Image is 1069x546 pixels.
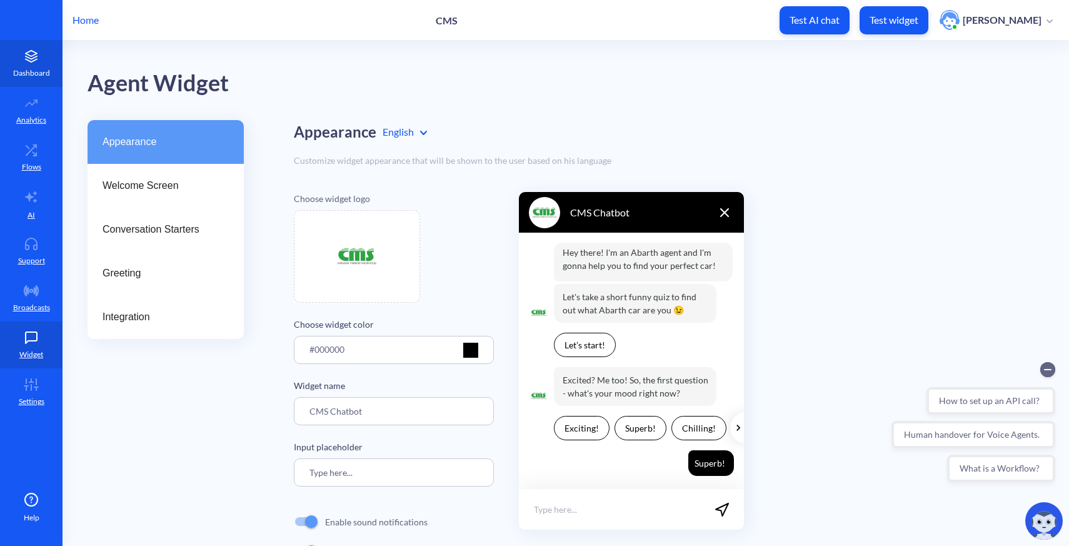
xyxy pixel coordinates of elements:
[870,14,918,26] p: Test widget
[19,396,44,407] p: Settings
[294,397,494,425] input: Agent
[294,458,494,487] input: Write your reply
[615,416,666,440] p: Superb!
[88,295,244,339] a: Integration
[88,208,244,251] a: Conversation Starters
[933,9,1059,31] button: user photo[PERSON_NAME]
[28,210,35,221] p: AI
[39,33,168,60] button: How to set up an API call?
[294,318,494,331] p: Choose widget color
[294,154,1044,167] div: Customize widget appearance that will be shown to the user based on his language
[294,123,376,141] h2: Appearance
[436,14,458,26] p: CMS
[18,255,45,266] p: Support
[332,231,382,281] img: file
[294,440,494,453] p: Input placeholder
[13,302,50,313] p: Broadcasts
[13,68,50,79] p: Dashboard
[103,134,219,149] span: Appearance
[534,503,577,516] p: Type here...
[88,120,244,164] a: Appearance
[309,343,344,356] p: #000000
[88,251,244,295] a: Greeting
[383,124,427,139] div: English
[963,13,1041,27] p: [PERSON_NAME]
[554,333,616,357] p: Let’s start!
[554,243,733,281] p: Hey there! I'm an Abarth agent and I'm gonna help you to find your perfect car!
[22,161,41,173] p: Flows
[19,349,43,360] p: Widget
[529,386,549,406] img: logo
[940,10,960,30] img: user photo
[554,284,716,323] p: Let's take a short funny quiz to find out what Abarth car are you 😉
[671,416,726,440] p: Chilling!
[529,303,549,323] img: logo
[60,100,168,128] button: What is a Workflow?
[153,8,168,23] button: Collapse conversation starters
[790,14,840,26] p: Test AI chat
[294,379,494,392] p: Widget name
[325,515,428,528] p: Enable sound notifications
[780,6,850,34] button: Test AI chat
[103,266,219,281] span: Greeting
[554,367,716,406] p: Excited? Me too! So, the first question - what's your mood right now?
[529,197,560,228] img: logo
[103,222,219,237] span: Conversation Starters
[570,205,630,220] p: CMS Chatbot
[88,164,244,208] a: Welcome Screen
[4,66,168,94] button: Human handover for Voice Agents.
[1025,502,1063,540] img: copilot-icon.svg
[294,192,494,205] p: Choose widget logo
[103,310,219,325] span: Integration
[24,512,39,523] span: Help
[73,13,99,28] p: Home
[860,6,928,34] button: Test widget
[88,66,1069,101] div: Agent Widget
[554,416,610,440] p: Exciting!
[16,114,46,126] p: Analytics
[103,178,219,193] span: Welcome Screen
[688,450,734,476] p: Superb!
